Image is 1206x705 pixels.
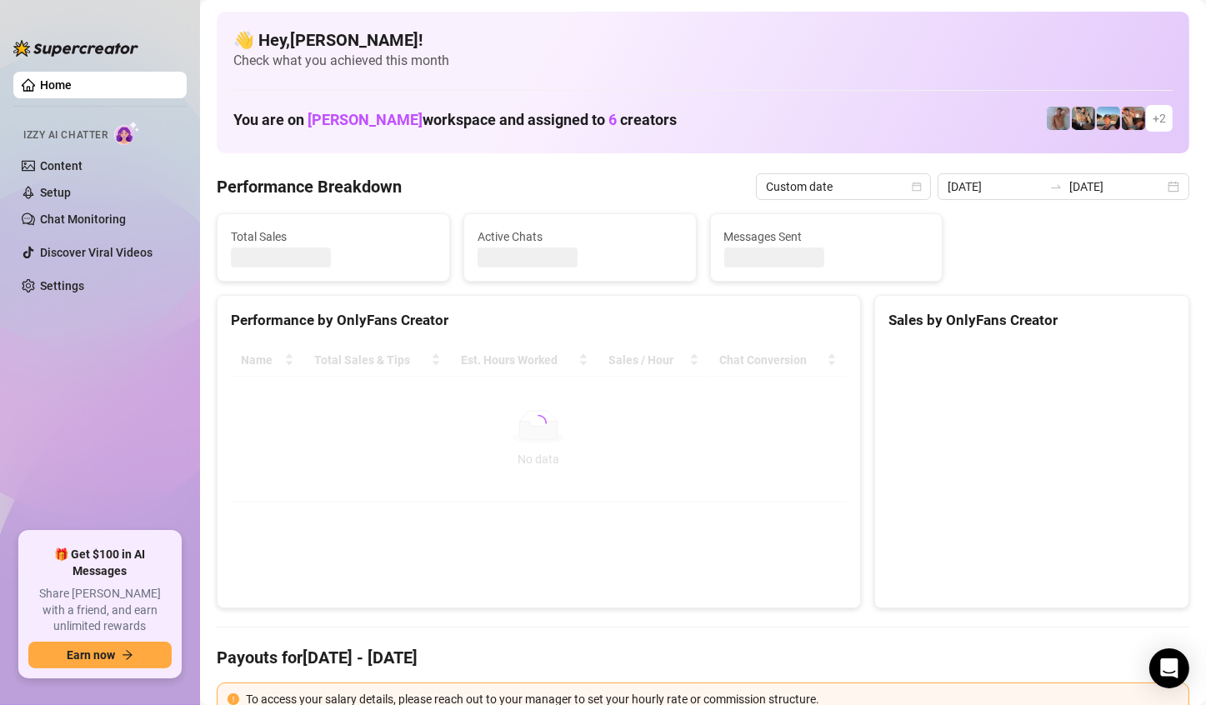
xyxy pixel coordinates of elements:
a: Home [40,78,72,92]
button: Earn nowarrow-right [28,642,172,668]
h4: Payouts for [DATE] - [DATE] [217,646,1189,669]
img: George [1072,107,1095,130]
span: Messages Sent [724,227,929,246]
img: Osvaldo [1122,107,1145,130]
span: swap-right [1049,180,1063,193]
input: Start date [948,177,1043,196]
span: Active Chats [478,227,683,246]
img: logo-BBDzfeDw.svg [13,40,138,57]
span: [PERSON_NAME] [308,111,423,128]
span: 🎁 Get $100 in AI Messages [28,547,172,579]
a: Settings [40,279,84,292]
span: calendar [912,182,922,192]
span: 6 [608,111,617,128]
span: to [1049,180,1063,193]
a: Chat Monitoring [40,212,126,226]
span: Custom date [766,174,921,199]
span: Izzy AI Chatter [23,127,108,143]
div: Performance by OnlyFans Creator [231,309,847,332]
img: AI Chatter [114,121,140,145]
div: Sales by OnlyFans Creator [888,309,1175,332]
span: Total Sales [231,227,436,246]
span: arrow-right [122,649,133,661]
a: Discover Viral Videos [40,246,153,259]
input: End date [1069,177,1164,196]
span: Share [PERSON_NAME] with a friend, and earn unlimited rewards [28,586,172,635]
span: Check what you achieved this month [233,52,1173,70]
span: Earn now [67,648,115,662]
span: loading [528,412,550,434]
a: Setup [40,186,71,199]
h4: Performance Breakdown [217,175,402,198]
a: Content [40,159,83,172]
h4: 👋 Hey, [PERSON_NAME] ! [233,28,1173,52]
div: Open Intercom Messenger [1149,648,1189,688]
span: + 2 [1153,109,1166,127]
h1: You are on workspace and assigned to creators [233,111,677,129]
span: exclamation-circle [228,693,239,705]
img: Joey [1047,107,1070,130]
img: Zach [1097,107,1120,130]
